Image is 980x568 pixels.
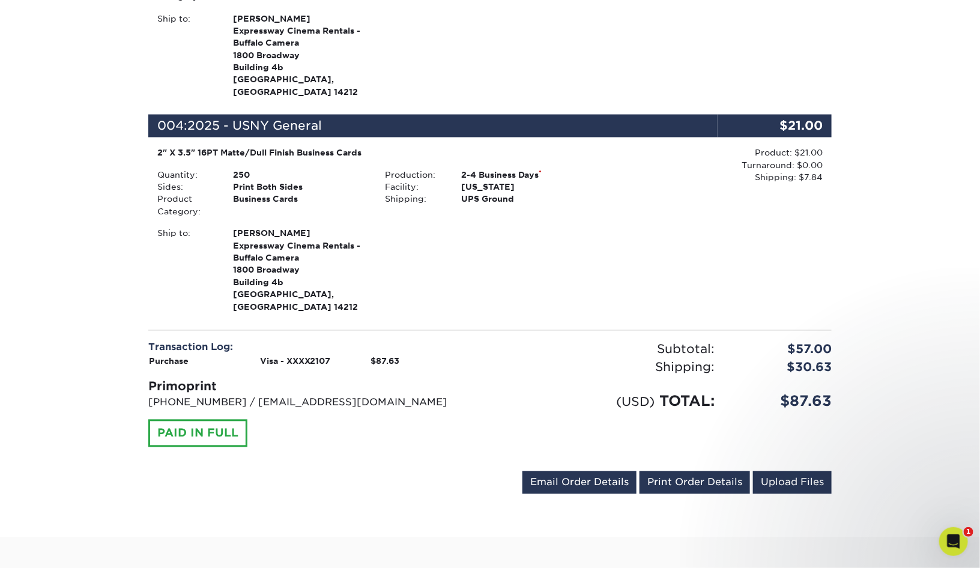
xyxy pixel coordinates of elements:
div: $21.00 [718,115,832,137]
div: 004: [148,115,718,137]
div: Shipping: [490,358,724,376]
div: 2-4 Business Days [452,169,604,181]
div: Product Category: [148,193,224,218]
div: Ship to: [148,13,224,98]
strong: [GEOGRAPHIC_DATA], [GEOGRAPHIC_DATA] 14212 [233,228,367,312]
a: Print Order Details [640,471,750,494]
strong: Purchase [149,357,189,366]
div: Business Cards [224,193,376,218]
strong: [GEOGRAPHIC_DATA], [GEOGRAPHIC_DATA] 14212 [233,13,367,97]
div: Sides: [148,181,224,193]
a: Email Order Details [522,471,637,494]
div: $57.00 [724,340,841,358]
div: PAID IN FULL [148,420,247,447]
strong: Visa - XXXX2107 [260,357,331,366]
div: UPS Ground [452,193,604,205]
span: Building 4b [233,277,367,289]
a: Upload Files [753,471,832,494]
span: Expressway Cinema Rentals - Buffalo Camera [233,25,367,49]
small: (USD) [616,394,655,409]
span: TOTAL: [659,393,715,410]
div: Transaction Log: [148,340,481,355]
p: [PHONE_NUMBER] / [EMAIL_ADDRESS][DOMAIN_NAME] [148,396,481,410]
div: Facility: [376,181,452,193]
span: Expressway Cinema Rentals - Buffalo Camera [233,240,367,265]
div: [US_STATE] [452,181,604,193]
span: [PERSON_NAME] [233,13,367,25]
div: Product: $21.00 Turnaround: $0.00 Shipping: $7.84 [604,147,823,184]
div: Subtotal: [490,340,724,358]
div: Primoprint [148,378,481,396]
div: 2" X 3.5" 16PT Matte/Dull Finish Business Cards [157,147,595,159]
span: Building 4b [233,61,367,73]
div: Print Both Sides [224,181,376,193]
div: 250 [224,169,376,181]
span: 1800 Broadway [233,49,367,61]
span: 1 [964,527,973,537]
div: Ship to: [148,228,224,313]
span: 2025 - USNY General [187,119,322,133]
iframe: Intercom live chat [939,527,968,556]
strong: $87.63 [371,357,399,366]
span: [PERSON_NAME] [233,228,367,240]
div: $30.63 [724,358,841,376]
div: Quantity: [148,169,224,181]
div: Shipping: [376,193,452,205]
div: Production: [376,169,452,181]
div: $87.63 [724,391,841,412]
span: 1800 Broadway [233,264,367,276]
